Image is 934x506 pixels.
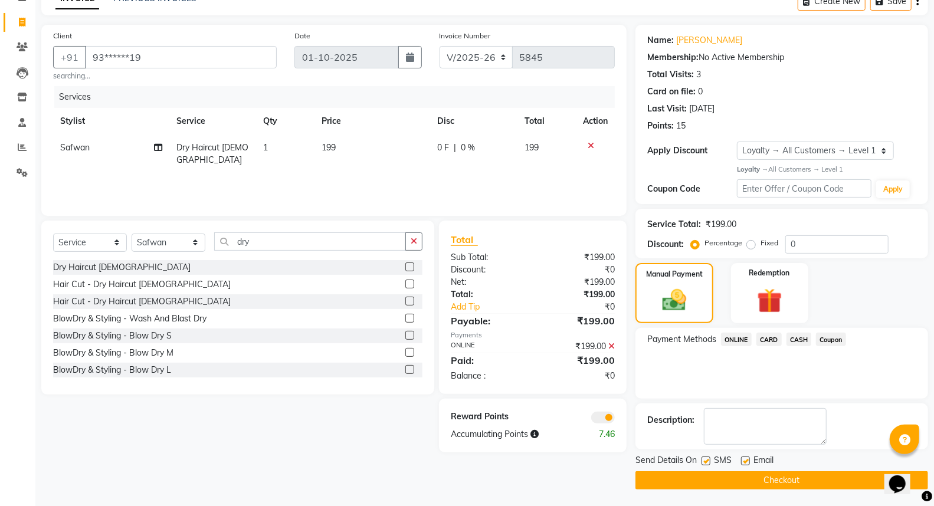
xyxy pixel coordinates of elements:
[451,234,478,246] span: Total
[442,370,533,382] div: Balance :
[696,68,701,81] div: 3
[753,454,774,469] span: Email
[322,142,336,153] span: 199
[533,251,624,264] div: ₹199.00
[85,46,277,68] input: Search by Name/Mobile/Email/Code
[676,34,742,47] a: [PERSON_NAME]
[816,333,846,346] span: Coupon
[442,314,533,328] div: Payable:
[517,108,576,134] th: Total
[704,238,742,248] label: Percentage
[714,454,732,469] span: SMS
[698,86,703,98] div: 0
[53,313,207,325] div: BlowDry & Styling - Wash And Blast Dry
[525,142,539,153] span: 199
[442,353,533,367] div: Paid:
[53,71,277,81] small: searching...
[876,180,910,198] button: Apply
[53,46,86,68] button: +91
[53,261,191,274] div: Dry Haircut [DEMOGRAPHIC_DATA]
[440,31,491,41] label: Invoice Number
[53,31,72,41] label: Client
[576,108,615,134] th: Action
[647,144,737,157] div: Apply Discount
[442,301,548,313] a: Add Tip
[647,51,916,64] div: No Active Membership
[647,333,716,346] span: Payment Methods
[214,232,406,251] input: Search or Scan
[786,333,812,346] span: CASH
[737,165,916,175] div: All Customers → Level 1
[647,86,696,98] div: Card on file:
[442,288,533,301] div: Total:
[176,142,248,165] span: Dry Haircut [DEMOGRAPHIC_DATA]
[430,108,517,134] th: Disc
[647,120,674,132] div: Points:
[442,276,533,288] div: Net:
[749,285,790,316] img: _gift.svg
[647,414,694,426] div: Description:
[721,333,752,346] span: ONLINE
[761,238,778,248] label: Fixed
[647,183,737,195] div: Coupon Code
[737,165,768,173] strong: Loyalty →
[53,108,169,134] th: Stylist
[437,142,449,154] span: 0 F
[578,428,624,441] div: 7.46
[548,301,624,313] div: ₹0
[884,459,922,494] iframe: chat widget
[264,142,268,153] span: 1
[169,108,257,134] th: Service
[635,471,928,489] button: Checkout
[647,34,674,47] div: Name:
[635,454,697,469] span: Send Details On
[454,142,456,154] span: |
[737,179,871,198] input: Enter Offer / Coupon Code
[442,340,533,353] div: ONLINE
[442,251,533,264] div: Sub Total:
[461,142,475,154] span: 0 %
[533,288,624,301] div: ₹199.00
[442,264,533,276] div: Discount:
[533,314,624,328] div: ₹199.00
[442,410,533,423] div: Reward Points
[294,31,310,41] label: Date
[647,68,694,81] div: Total Visits:
[533,264,624,276] div: ₹0
[647,238,684,251] div: Discount:
[451,330,615,340] div: Payments
[53,347,173,359] div: BlowDry & Styling - Blow Dry M
[54,86,624,108] div: Services
[314,108,430,134] th: Price
[533,276,624,288] div: ₹199.00
[756,333,782,346] span: CARD
[689,103,715,115] div: [DATE]
[533,353,624,367] div: ₹199.00
[53,295,231,308] div: Hair Cut - Dry Haircut [DEMOGRAPHIC_DATA]
[676,120,686,132] div: 15
[655,287,694,314] img: _cash.svg
[533,370,624,382] div: ₹0
[647,51,699,64] div: Membership:
[53,330,172,342] div: BlowDry & Styling - Blow Dry S
[749,268,790,278] label: Redemption
[53,364,171,376] div: BlowDry & Styling - Blow Dry L
[646,269,703,280] label: Manual Payment
[706,218,736,231] div: ₹199.00
[442,428,578,441] div: Accumulating Points
[53,278,231,291] div: Hair Cut - Dry Haircut [DEMOGRAPHIC_DATA]
[60,142,90,153] span: Safwan
[647,218,701,231] div: Service Total:
[533,340,624,353] div: ₹199.00
[647,103,687,115] div: Last Visit:
[257,108,315,134] th: Qty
